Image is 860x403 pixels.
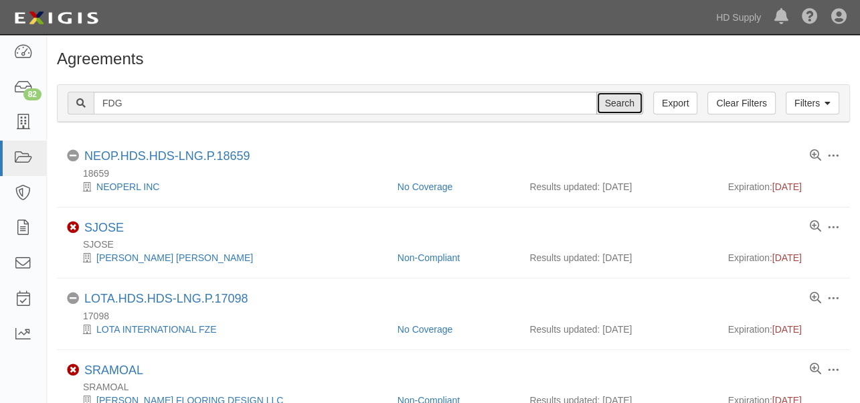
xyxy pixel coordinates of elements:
[57,50,850,68] h1: Agreements
[398,324,453,335] a: No Coverage
[23,88,41,100] div: 82
[84,221,124,234] a: SJOSE
[709,4,768,31] a: HD Supply
[84,221,124,236] div: SJOSE
[67,380,850,394] div: SRAMOAL
[67,180,388,193] div: NEOPERL INC
[728,251,841,264] div: Expiration:
[786,92,839,114] a: Filters
[96,324,216,335] a: LOTA INTERNATIONAL FZE
[529,180,707,193] div: Results updated: [DATE]
[653,92,697,114] a: Export
[10,6,102,30] img: logo-5460c22ac91f19d4615b14bd174203de0afe785f0fc80cf4dbbc73dc1793850b.png
[810,150,821,162] a: View results summary
[84,149,250,163] a: NEOP.HDS.HDS-LNG.P.18659
[398,252,460,263] a: Non-Compliant
[84,364,143,378] div: SRAMOAL
[67,323,388,336] div: LOTA INTERNATIONAL FZE
[728,323,841,336] div: Expiration:
[67,167,850,180] div: 18659
[529,251,707,264] div: Results updated: [DATE]
[94,92,597,114] input: Search
[84,292,248,305] a: LOTA.HDS.HDS-LNG.P.17098
[67,238,850,251] div: SJOSE
[84,149,250,164] div: NEOP.HDS.HDS-LNG.P.18659
[96,252,253,263] a: [PERSON_NAME] [PERSON_NAME]
[67,222,79,234] i: Non-Compliant
[810,221,821,233] a: View results summary
[67,309,850,323] div: 17098
[84,292,248,307] div: LOTA.HDS.HDS-LNG.P.17098
[810,293,821,305] a: View results summary
[96,181,159,192] a: NEOPERL INC
[772,181,802,192] span: [DATE]
[707,92,775,114] a: Clear Filters
[772,324,802,335] span: [DATE]
[529,323,707,336] div: Results updated: [DATE]
[802,9,818,25] i: Help Center - Complianz
[596,92,643,114] input: Search
[728,180,841,193] div: Expiration:
[67,150,79,162] i: No Coverage
[772,252,802,263] span: [DATE]
[67,364,79,376] i: Non-Compliant
[398,181,453,192] a: No Coverage
[67,293,79,305] i: No Coverage
[84,364,143,377] a: SRAMOAL
[810,364,821,376] a: View results summary
[67,251,388,264] div: JOSE GERARDO SANCHEZ TORRES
